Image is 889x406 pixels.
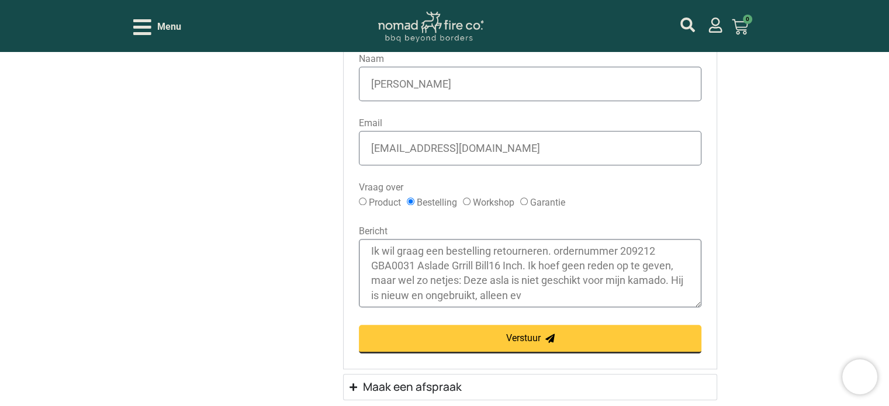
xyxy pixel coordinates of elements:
input: Email [359,131,701,165]
span: Menu [157,20,181,34]
a: mijn account [680,18,695,32]
label: Product [369,197,401,208]
label: Garantie [530,197,565,208]
a: mijn account [708,18,723,33]
h3: Maak een afspraak [363,380,462,394]
img: Nomad Logo [378,12,483,43]
span: Verstuur [506,334,541,343]
div: Open/Close Menu [133,17,181,37]
iframe: Brevo live chat [842,359,877,394]
label: Vraag over [359,183,403,195]
label: Naam [359,54,384,67]
input: Naam [359,67,701,101]
button: Verstuur [359,325,701,353]
a: 0 [718,12,762,42]
label: Workshop [473,197,514,208]
label: Bestelling [417,197,457,208]
form: Emailen [359,54,701,371]
span: 0 [743,15,752,24]
label: Bericht [359,227,388,239]
summary: Maak een afspraak [343,374,717,400]
label: Email [359,119,382,131]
